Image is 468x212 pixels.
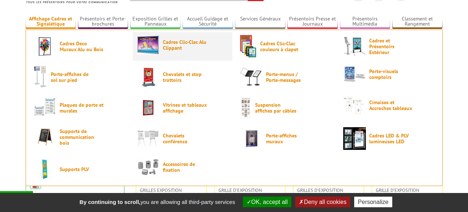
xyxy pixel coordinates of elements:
[163,161,207,173] span: Accessoires de fixation
[34,127,125,147] a: Supports de communication bois
[137,66,160,88] img: Chevalets et stop trottoirs
[235,16,285,28] a: Services Généraux
[137,96,160,119] img: Vitrines et tableaux affichage
[78,16,128,28] a: Présentoirs et Porte-brochures
[34,127,56,147] img: Supports de communication bois
[137,35,228,54] a: Cadres Clic-Clac Alu Clippant
[240,35,257,58] img: Cadres Clic-Clac couleurs à clapet
[26,16,76,28] a: Affichage Cadres et Signalétique
[240,96,252,119] img: Suspension affiches par câbles
[266,71,310,83] span: Porte-menus / Porte-messages
[287,16,338,28] a: Présentoirs Presse et Journaux
[343,96,435,114] a: Cimaises et Accroches tableaux
[240,127,332,150] a: Porte-affiches muraux
[295,197,350,207] button: Deny all cookies
[34,158,56,181] img: Supports PLV
[343,35,435,58] a: Cadres et Présentoirs Extérieur
[354,197,392,207] button: Personalize (modal window)
[343,96,366,114] img: Cimaises et Accroches tableaux
[34,96,56,119] img: Plaques de porte et murales
[369,99,413,111] span: Cimaises et Accroches tableaux
[240,127,263,150] img: Porte-affiches muraux
[34,158,125,181] a: Supports PLV
[137,96,228,119] a: Vitrines et tableaux affichage
[297,188,360,209] span: Grilles d'exposition robustes métalliques - gris alu - 3 largeurs [PHONE_NUMBER] cm
[243,197,292,207] button: OK, accept all
[130,16,181,28] a: Exposition Grilles et Panneaux
[60,128,104,146] span: Supports de communication bois
[240,66,332,88] a: Porte-menus / Porte-messages
[60,41,104,52] span: Cadres Deco Muraux Alu ou Bois
[76,199,239,205] span: you are allowing all third-party services
[137,35,160,54] img: Cadres Clic-Clac Alu Clippant
[260,41,304,52] span: Cadres Clic-Clac couleurs à clapet
[266,133,310,144] span: Porte-affiches muraux
[369,133,413,144] span: Cadres LED & PLV lumineuses LED
[215,188,285,204] a: Grille d'exposition métallique Zinguée H 200 x L 100 cm
[340,16,390,28] a: Présentoirs Multimédia
[240,96,332,119] a: Suspension affiches par câbles
[136,188,206,204] a: Grilles Exposition Economiques Noires H 200 x L 100 cm
[34,66,125,88] a: Porte-affiches de sol sur pied
[60,102,104,114] span: Plaques de porte et murales
[163,71,207,83] span: Chevalets et stop trottoirs
[343,127,435,150] a: Cadres LED & PLV lumineuses LED
[60,166,104,172] span: Supports PLV
[137,127,228,150] a: Chevalets conférence
[293,188,364,209] a: Grilles d'exposition robustes métalliques - gris alu - 3 largeurs [PHONE_NUMBER] cm
[140,188,203,204] span: Grilles Exposition Economiques Noires H 200 x L 100 cm
[376,188,439,204] span: Grille d'exposition métallique blanche H 200 x L 100 cm
[343,127,366,150] img: Cadres LED & PLV lumineuses LED
[255,102,299,114] span: Suspension affiches par câbles
[163,39,207,51] span: Cadres Clic-Clac Alu Clippant
[369,38,413,55] span: Cadres et Présentoirs Extérieur
[240,66,263,88] img: Porte-menus / Porte-messages
[343,66,366,83] img: Porte-visuels comptoirs
[137,158,160,176] img: Accessoires de fixation
[137,127,160,150] img: Chevalets conférence
[34,35,56,58] img: Cadres Deco Muraux Alu ou Bois
[369,68,413,80] span: Porte-visuels comptoirs
[343,35,366,58] img: Cadres et Présentoirs Extérieur
[343,66,435,83] a: Porte-visuels comptoirs
[51,71,95,83] span: Porte-affiches de sol sur pied
[79,199,141,205] strong: By continuing to scroll,
[372,188,442,204] a: Grille d'exposition métallique blanche H 200 x L 100 cm
[34,35,125,58] a: Cadres Deco Muraux Alu ou Bois
[240,35,332,58] a: Cadres Clic-Clac couleurs à clapet
[137,158,228,176] a: Accessoires de fixation
[34,66,48,88] img: Porte-affiches de sol sur pied
[218,188,281,204] span: Grille d'exposition métallique Zinguée H 200 x L 100 cm
[163,102,207,114] span: Vitrines et tableaux affichage
[137,66,228,88] a: Chevalets et stop trottoirs
[183,16,233,28] a: Accueil Guidage et Sécurité
[392,16,443,28] a: Classement et Rangement
[163,133,207,144] span: Chevalets conférence
[34,96,125,119] a: Plaques de porte et murales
